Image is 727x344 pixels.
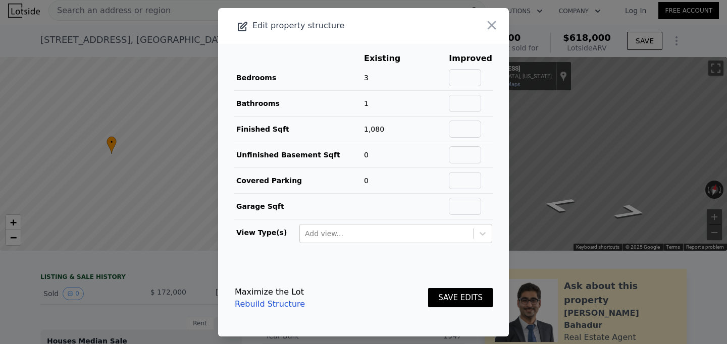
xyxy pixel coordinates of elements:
td: Bathrooms [234,90,363,116]
th: Improved [448,52,493,65]
button: SAVE EDITS [428,288,493,308]
td: Covered Parking [234,167,363,193]
span: 3 [364,74,369,82]
td: Garage Sqft [234,193,363,219]
div: Maximize the Lot [235,286,305,298]
div: Edit property structure [218,19,451,33]
span: 0 [364,151,369,159]
span: 1,080 [364,125,384,133]
td: Unfinished Basement Sqft [234,142,363,167]
td: Finished Sqft [234,116,363,142]
a: Rebuild Structure [235,298,305,310]
span: 0 [364,177,369,185]
th: Existing [363,52,416,65]
span: 1 [364,99,369,107]
td: Bedrooms [234,65,363,91]
td: View Type(s) [234,219,299,244]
